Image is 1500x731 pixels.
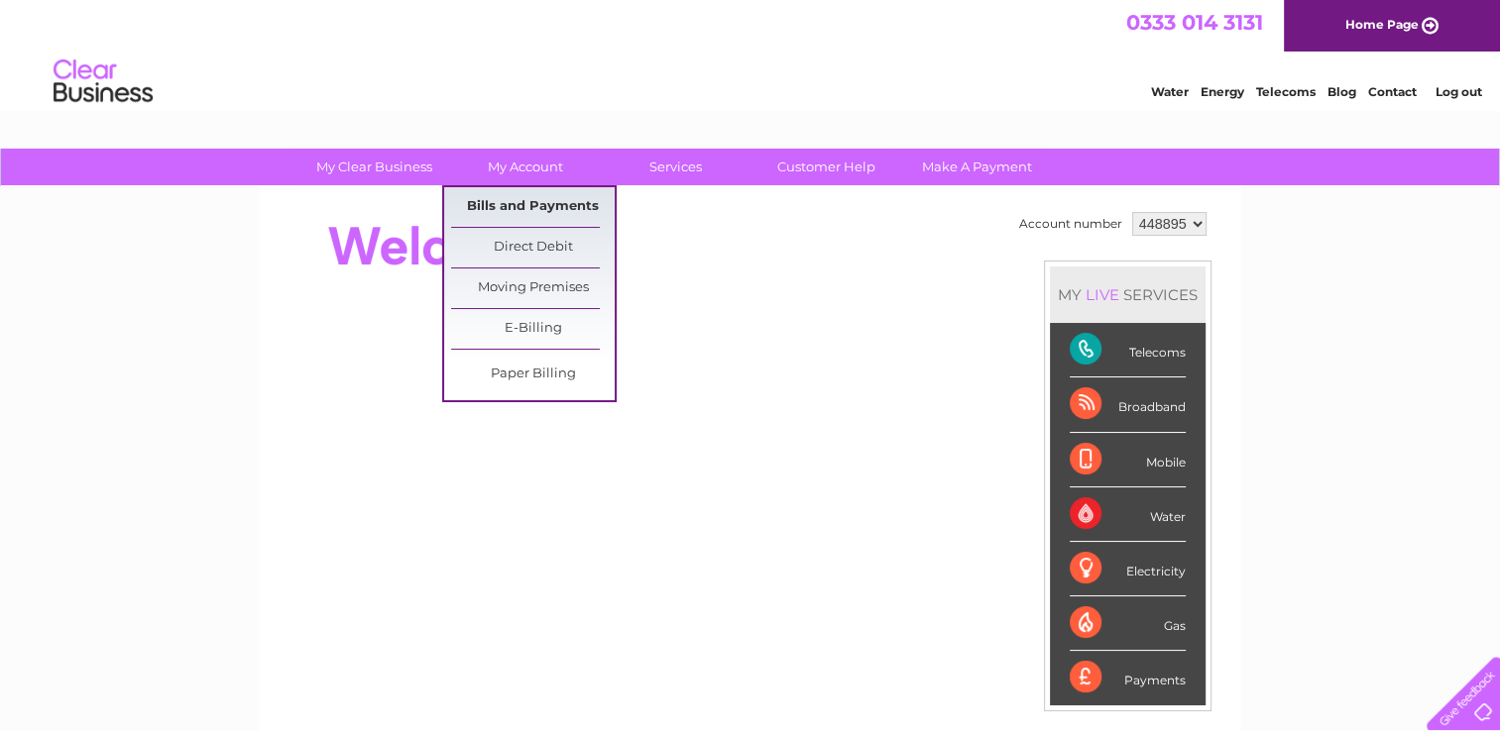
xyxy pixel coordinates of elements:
a: 0333 014 3131 [1126,10,1263,35]
a: Customer Help [745,149,908,185]
a: Contact [1368,84,1417,99]
td: Account number [1014,207,1127,241]
a: My Account [443,149,607,185]
a: Direct Debit [451,228,615,267]
a: Paper Billing [451,355,615,394]
a: Telecoms [1256,84,1316,99]
img: logo.png [53,52,154,112]
a: Bills and Payments [451,187,615,227]
a: E-Billing [451,309,615,349]
div: Telecoms [1070,323,1186,377]
a: Services [594,149,757,185]
a: Log out [1435,84,1481,99]
div: Gas [1070,596,1186,651]
div: Broadband [1070,377,1186,432]
a: Blog [1327,84,1356,99]
div: Electricity [1070,542,1186,596]
a: Energy [1201,84,1244,99]
div: Payments [1070,651,1186,704]
div: Clear Business is a trading name of Verastar Limited (registered in [GEOGRAPHIC_DATA] No. 3667643... [283,11,1219,96]
a: Make A Payment [895,149,1059,185]
div: MY SERVICES [1050,266,1206,323]
a: Moving Premises [451,268,615,308]
a: Water [1151,84,1189,99]
div: Water [1070,487,1186,542]
a: My Clear Business [292,149,456,185]
div: LIVE [1082,285,1123,304]
div: Mobile [1070,433,1186,487]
